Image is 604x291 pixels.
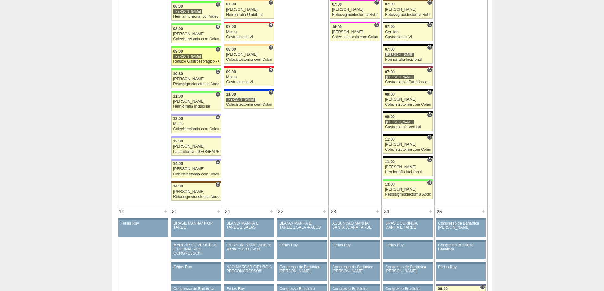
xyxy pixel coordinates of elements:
[383,22,432,23] div: Key: Blanc
[383,134,432,136] div: Key: Blanc
[427,67,432,73] span: Consultório
[330,264,380,281] a: Congresso de Bariátrica [PERSON_NAME]
[385,92,395,97] span: 09:00
[226,265,272,273] div: NAO MARCAR CIRURGIA PRECONGRESSO!!!
[215,2,220,7] span: Consultório
[171,240,221,242] div: Key: Aviso
[276,207,286,217] div: 22
[173,60,219,64] div: Refluxo Gastroesofágico - Cirurgia VL
[173,221,219,230] div: BRASIL MANHÃ/ IFOR TARDE
[427,180,432,185] span: Hospital
[224,68,274,86] a: H 09:00 Marcal Gastroplastia VL
[436,218,485,220] div: Key: Aviso
[171,136,221,138] div: Key: Christóvão da Gama
[382,207,392,217] div: 24
[332,265,378,273] div: Congresso de Bariátrica [PERSON_NAME]
[385,165,431,169] div: [PERSON_NAME]
[385,142,431,147] div: [PERSON_NAME]
[173,4,183,9] span: 08:00
[277,264,327,281] a: Congresso de Bariátrica [PERSON_NAME]
[173,82,219,86] div: Retossigmoidectomia Abdominal
[385,160,395,164] span: 11:00
[385,120,414,124] div: [PERSON_NAME]
[171,159,221,161] div: Key: Christóvão da Gama
[171,161,221,178] a: C 14:00 [PERSON_NAME] Colecistectomia com Colangiografia VL
[383,264,432,281] a: Congresso de Bariátrica [PERSON_NAME]
[171,116,221,133] a: C 13:00 Murilo Colecistectomia com Colangiografia VL
[385,35,431,39] div: Gastroplastia VL
[173,139,183,143] span: 13:00
[332,2,342,7] span: 07:00
[385,80,431,84] div: Gastrectomia Parcial com Linfadenectomia
[224,264,274,281] a: NAO MARCAR CIRURGIA PRECONGRESSO!!!
[385,115,395,119] span: 09:00
[226,47,236,52] span: 08:00
[385,24,395,29] span: 07:00
[163,207,168,215] div: +
[224,262,274,264] div: Key: Aviso
[224,23,274,41] a: H 07:00 Marcal Gastroplastia VL
[438,243,484,251] div: Congresso Brasileiro Bariatrica
[436,284,485,286] div: Key: Vila Nova Star
[173,49,183,54] span: 09:00
[385,98,431,102] div: [PERSON_NAME]
[332,35,378,39] div: Colecistectomia com Colangiografia VL
[171,218,221,220] div: Key: Aviso
[224,218,274,220] div: Key: Aviso
[173,37,219,41] div: Colecistectomia com Colangiografia VL
[383,46,432,64] a: C 07:00 [PERSON_NAME] Herniorrafia Incisional
[383,242,432,259] a: Férias Ruy
[330,23,380,41] a: C 14:00 [PERSON_NAME] Colecistectomia com Colangiografia VL
[329,207,339,217] div: 23
[173,243,219,256] div: MARCAR SÓ VESICULA E HERNIA. PRE CONGRESSO!!!!
[385,137,395,142] span: 11:00
[383,179,432,181] div: Key: Brasil
[118,220,168,237] a: Férias Ruy
[427,157,432,162] span: Consultório
[383,240,432,242] div: Key: Aviso
[226,75,272,79] div: Marcal
[330,240,380,242] div: Key: Aviso
[171,242,221,259] a: MARCAR SÓ VESICULA E HERNIA. PRE CONGRESSO!!!!
[480,285,485,290] span: Consultório
[173,99,219,104] div: [PERSON_NAME]
[173,190,219,194] div: [PERSON_NAME]
[385,30,431,34] div: Geraldo
[332,243,378,247] div: Férias Ruy
[481,207,486,215] div: +
[427,90,432,95] span: Consultório
[438,287,448,291] span: 06:00
[173,117,183,121] span: 13:00
[173,77,219,81] div: [PERSON_NAME]
[277,262,327,264] div: Key: Aviso
[383,181,432,199] a: H 13:00 [PERSON_NAME] Retossigmoidectomia Abdominal
[436,220,485,237] a: Congresso de Bariátrica [PERSON_NAME]
[383,220,432,237] a: BRASIL CURINGA/ MANHÃ E TARDE
[215,92,220,97] span: Consultório
[173,144,219,149] div: [PERSON_NAME]
[215,182,220,187] span: Consultório
[427,112,432,117] span: Consultório
[226,24,236,29] span: 07:00
[173,54,202,59] div: [PERSON_NAME]
[428,207,433,215] div: +
[268,90,273,95] span: Consultório
[385,47,395,52] span: 07:00
[375,207,380,215] div: +
[330,242,380,259] a: Férias Ruy
[383,89,432,91] div: Key: Blanc
[224,89,274,91] div: Key: São Luiz - Itaim
[215,160,220,165] span: Consultório
[224,1,274,19] a: C 07:00 [PERSON_NAME] Herniorrafia Umbilical
[332,221,378,230] div: ASSUNÇÃO MANHÃ/ SANTA JOANA TARDE
[279,243,325,247] div: Férias Ruy
[226,221,272,230] div: BLANC/ MANHÃ E TARDE 2 SALAS
[383,1,432,19] a: C 07:00 [PERSON_NAME] Retossigmoidectomia Robótica
[171,70,221,88] a: C 10:30 [PERSON_NAME] Retossigmoidectomia Abdominal
[171,68,221,70] div: Key: Brasil
[427,22,432,28] span: Consultório
[224,240,274,242] div: Key: Aviso
[438,265,484,269] div: Férias Ruy
[383,68,432,86] a: C 07:00 [PERSON_NAME] Gastrectomia Parcial com Linfadenectomia
[226,287,272,291] div: Férias Ruy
